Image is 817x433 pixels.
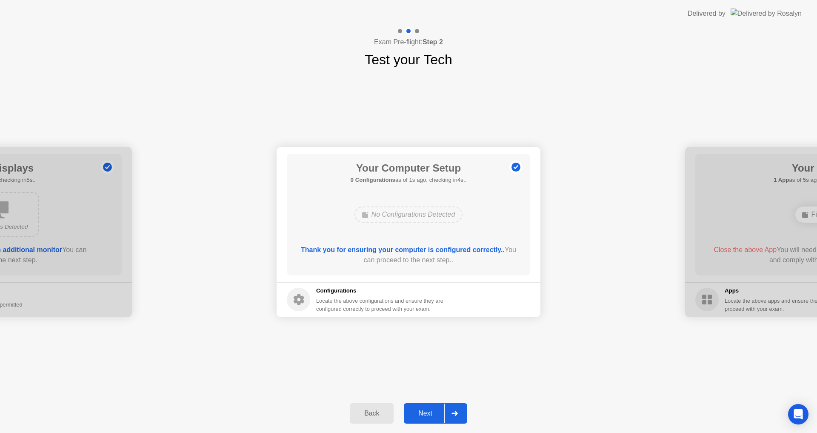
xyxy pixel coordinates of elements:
h1: Test your Tech [365,49,452,70]
div: Next [406,410,444,417]
h1: Your Computer Setup [351,161,467,176]
div: Locate the above configurations and ensure they are configured correctly to proceed with your exam. [316,297,445,313]
img: Delivered by Rosalyn [731,9,802,18]
b: Thank you for ensuring your computer is configured correctly.. [301,246,505,253]
h5: Configurations [316,287,445,295]
div: Back [352,410,391,417]
b: Step 2 [423,38,443,46]
h4: Exam Pre-flight: [374,37,443,47]
button: Next [404,403,467,424]
b: 0 Configurations [351,177,395,183]
div: Open Intercom Messenger [788,404,808,424]
div: Delivered by [688,9,726,19]
button: Back [350,403,394,424]
h5: as of 1s ago, checking in4s.. [351,176,467,184]
div: No Configurations Detected [354,206,463,223]
div: You can proceed to the next step.. [299,245,518,265]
